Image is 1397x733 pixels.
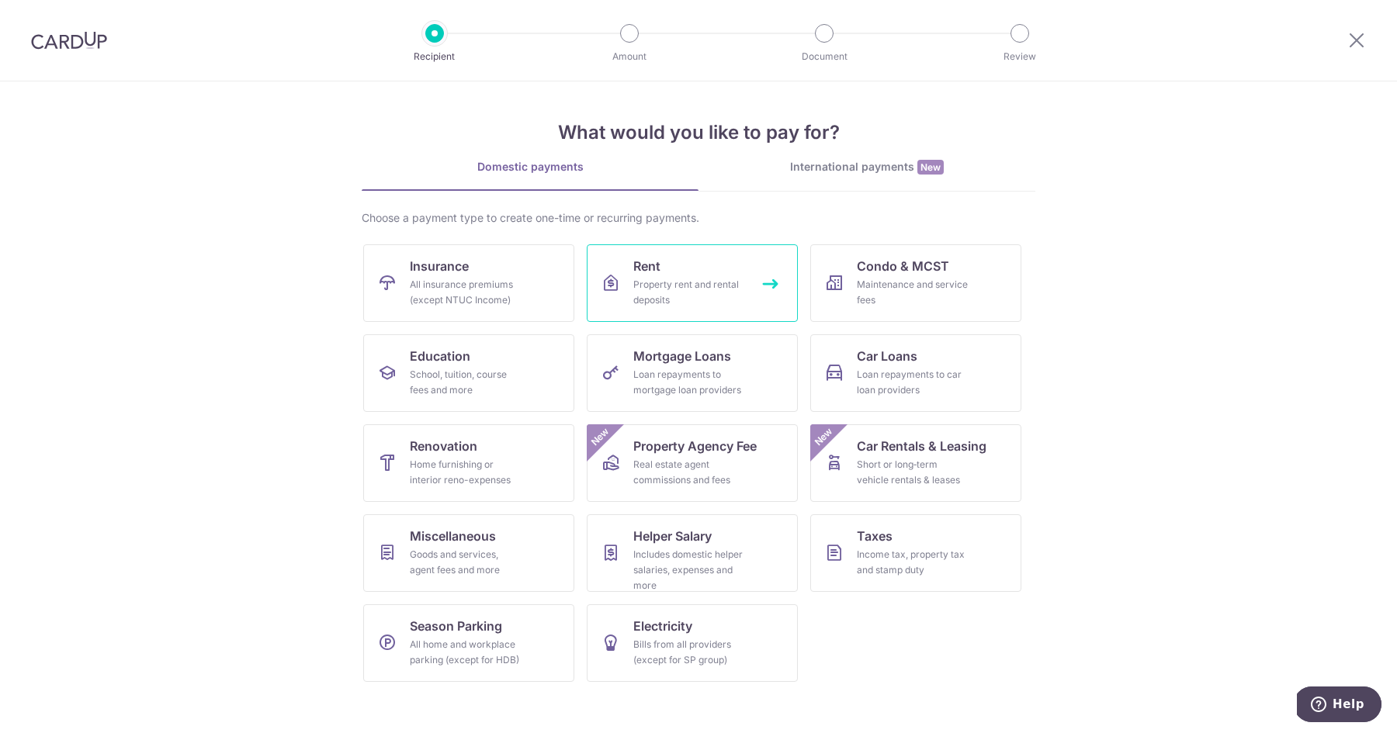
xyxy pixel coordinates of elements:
[588,424,613,450] span: New
[633,617,692,635] span: Electricity
[811,424,837,450] span: New
[810,424,1021,502] a: Car Rentals & LeasingShort or long‑term vehicle rentals & leasesNew
[857,347,917,365] span: Car Loans
[633,367,745,398] div: Loan repayments to mortgage loan providers
[36,11,68,25] span: Help
[410,277,522,308] div: All insurance premiums (except NTUC Income)
[857,457,969,488] div: Short or long‑term vehicle rentals & leases
[572,49,687,64] p: Amount
[1297,686,1381,725] iframe: Opens a widget where you can find more information
[410,637,522,668] div: All home and workplace parking (except for HDB)
[362,159,698,175] div: Domestic payments
[633,347,731,365] span: Mortgage Loans
[410,547,522,578] div: Goods and services, agent fees and more
[410,257,469,275] span: Insurance
[377,49,492,64] p: Recipient
[633,527,712,545] span: Helper Salary
[962,49,1077,64] p: Review
[633,457,745,488] div: Real estate agent commissions and fees
[917,160,944,175] span: New
[857,527,893,545] span: Taxes
[31,31,107,50] img: CardUp
[810,514,1021,592] a: TaxesIncome tax, property tax and stamp duty
[363,514,574,592] a: MiscellaneousGoods and services, agent fees and more
[410,367,522,398] div: School, tuition, course fees and more
[633,437,757,455] span: Property Agency Fee
[857,367,969,398] div: Loan repayments to car loan providers
[857,277,969,308] div: Maintenance and service fees
[410,347,470,365] span: Education
[633,547,745,593] div: Includes domestic helper salaries, expenses and more
[362,119,1035,147] h4: What would you like to pay for?
[363,334,574,412] a: EducationSchool, tuition, course fees and more
[587,334,798,412] a: Mortgage LoansLoan repayments to mortgage loan providers
[587,514,798,592] a: Helper SalaryIncludes domestic helper salaries, expenses and more
[767,49,882,64] p: Document
[587,424,798,502] a: Property Agency FeeReal estate agent commissions and feesNew
[698,159,1035,175] div: International payments
[363,424,574,502] a: RenovationHome furnishing or interior reno-expenses
[410,527,496,545] span: Miscellaneous
[810,244,1021,322] a: Condo & MCSTMaintenance and service fees
[363,244,574,322] a: InsuranceAll insurance premiums (except NTUC Income)
[410,437,477,455] span: Renovation
[810,334,1021,412] a: Car LoansLoan repayments to car loan providers
[410,617,502,635] span: Season Parking
[857,547,969,578] div: Income tax, property tax and stamp duty
[587,604,798,682] a: ElectricityBills from all providers (except for SP group)
[633,257,660,275] span: Rent
[363,604,574,682] a: Season ParkingAll home and workplace parking (except for HDB)
[362,210,1035,226] div: Choose a payment type to create one-time or recurring payments.
[633,637,745,668] div: Bills from all providers (except for SP group)
[857,437,986,455] span: Car Rentals & Leasing
[857,257,949,275] span: Condo & MCST
[587,244,798,322] a: RentProperty rent and rental deposits
[410,457,522,488] div: Home furnishing or interior reno-expenses
[633,277,745,308] div: Property rent and rental deposits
